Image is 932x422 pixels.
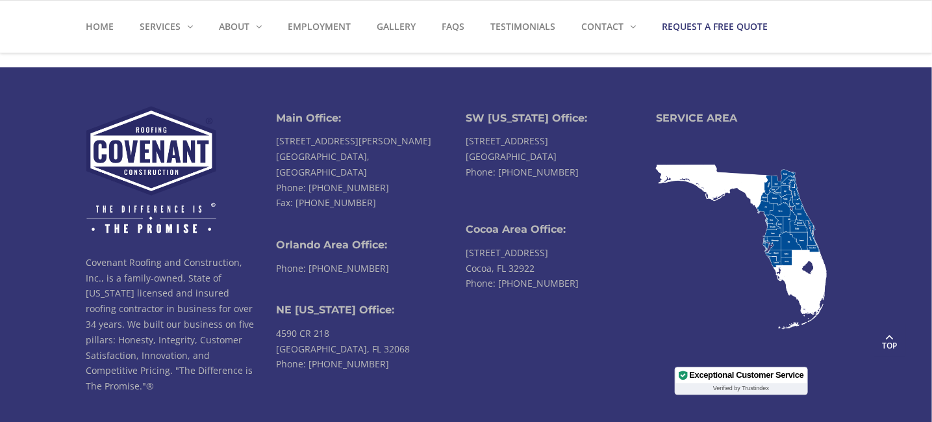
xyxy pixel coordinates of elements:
strong: Employment [288,20,351,33]
li: [STREET_ADDRESS] [GEOGRAPHIC_DATA] [STREET_ADDRESS] Cocoa, FL 32922 [466,106,657,298]
a: Phone: [PHONE_NUMBER] [466,166,579,178]
a: Phone: [PHONE_NUMBER] [466,277,579,289]
a: Top [874,324,906,357]
a: Contact [569,1,649,53]
strong: Testimonials [491,20,556,33]
strong: Contact [582,20,624,33]
a: Home [86,1,127,53]
a: Phone: [PHONE_NUMBER] [276,262,389,274]
strong: Home [86,20,114,33]
p: Covenant Roofing and Construction, Inc., is a family-owned, State of [US_STATE] licensed and insu... [86,255,257,394]
b: SW [US_STATE] Office: [466,112,588,124]
a: Gallery [364,1,429,53]
a: Testimonials [478,1,569,53]
b: NE [US_STATE] Office: [276,304,394,316]
strong: FAQs [442,20,465,33]
strong: Gallery [377,20,416,33]
div: Exceptional Customer Service [690,371,804,379]
span: Top [874,339,906,352]
img: Covenant Service Area Map [656,165,827,329]
a: Phone: [PHONE_NUMBER] [276,181,389,194]
img: Covenant Roofing & Construction, Inc. [86,106,216,233]
strong: About [220,20,250,33]
a: Employment [275,1,364,53]
strong: Services [140,20,181,33]
b: SERVICE AREA [656,112,737,124]
b: Orlando Area Office: [276,239,387,251]
b: Cocoa Area Office: [466,223,566,235]
li: [STREET_ADDRESS][PERSON_NAME] [GEOGRAPHIC_DATA], [GEOGRAPHIC_DATA] Fax: [PHONE_NUMBER] 4590 CR 21... [276,106,466,394]
a: Phone: [PHONE_NUMBER] [276,358,389,370]
a: About [207,1,275,53]
a: Services [127,1,207,53]
div: Verified by Trustindex [675,383,807,394]
strong: Request a Free Quote [662,20,768,33]
b: Main Office: [276,112,341,124]
a: FAQs [429,1,478,53]
a: Request a Free Quote [649,1,781,53]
